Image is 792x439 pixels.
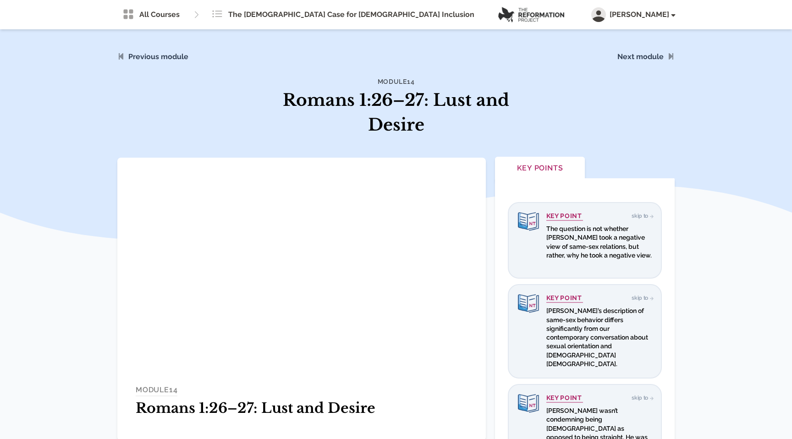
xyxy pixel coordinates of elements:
h1: Romans 1:26–27: Lust and Desire [279,88,513,137]
span: All Courses [139,9,180,20]
h4: MODULE 14 [136,384,177,396]
p: The question is not whether [PERSON_NAME] took a negative view of same-sex relations, but rather,... [546,225,652,269]
h4: Key Point [546,212,583,221]
span: Skip to [632,395,652,401]
p: [PERSON_NAME]’s description of same-sex behavior differs significantly from our contemporary conv... [546,307,652,368]
h4: Key Point [546,294,583,303]
a: The [DEMOGRAPHIC_DATA] Case for [DEMOGRAPHIC_DATA] Inclusion [206,5,480,24]
a: Previous module [128,52,188,61]
h4: Module 14 [279,77,513,86]
span: [PERSON_NAME] [610,9,675,20]
a: All Courses [117,5,185,24]
span: Skip to [632,213,652,219]
a: Next module [617,52,664,61]
h4: Key Point [546,394,583,403]
iframe: Module 14 - Romans 1 - Lust and Desire [117,158,486,365]
span: The [DEMOGRAPHIC_DATA] Case for [DEMOGRAPHIC_DATA] Inclusion [228,9,474,20]
img: logo.png [498,7,564,22]
button: Key Points [495,157,585,181]
button: [PERSON_NAME] [591,7,675,22]
span: Skip to [632,295,652,301]
h1: Romans 1:26–27: Lust and Desire [136,400,467,417]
